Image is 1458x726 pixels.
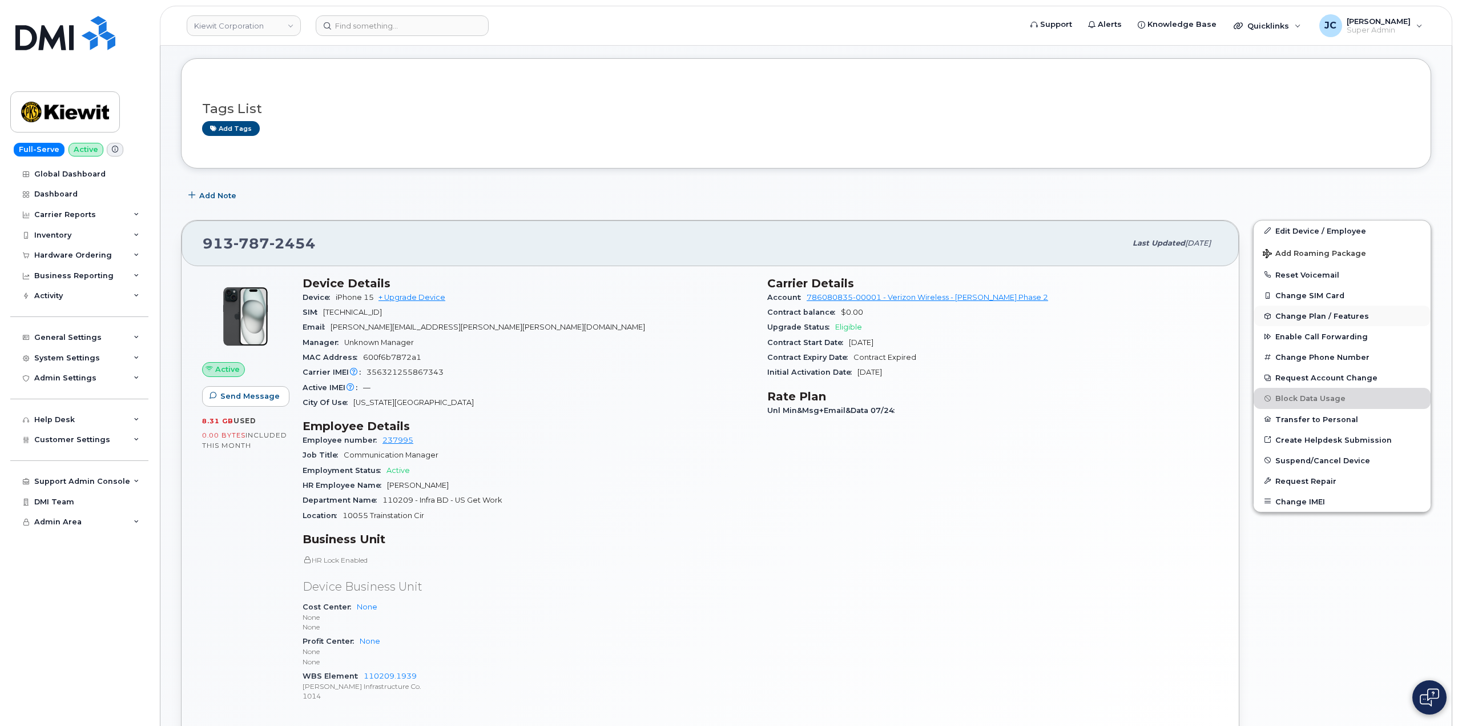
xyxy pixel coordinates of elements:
[233,416,256,425] span: used
[316,15,489,36] input: Find something...
[360,637,380,645] a: None
[202,121,260,135] a: Add tags
[841,308,863,316] span: $0.00
[1324,19,1336,33] span: JC
[1254,241,1431,264] button: Add Roaming Package
[203,235,316,252] span: 913
[1254,347,1431,367] button: Change Phone Number
[303,691,754,701] p: 1014
[303,672,364,680] span: WBS Element
[303,338,344,347] span: Manager
[303,657,754,667] p: None
[1275,456,1370,464] span: Suspend/Cancel Device
[363,353,421,362] span: 600f6b7872a1
[1133,239,1185,247] span: Last updated
[353,398,474,407] span: [US_STATE][GEOGRAPHIC_DATA]
[835,323,862,331] span: Eligible
[220,391,280,402] span: Send Message
[1022,13,1080,36] a: Support
[303,532,754,546] h3: Business Unit
[303,481,387,490] span: HR Employee Name
[202,417,233,425] span: 8.31 GB
[357,603,377,611] a: None
[1254,450,1431,471] button: Suspend/Cancel Device
[1040,19,1072,30] span: Support
[1254,367,1431,388] button: Request Account Change
[323,308,382,316] span: [TECHNICAL_ID]
[303,323,331,331] span: Email
[187,15,301,36] a: Kiewit Corporation
[1254,306,1431,326] button: Change Plan / Features
[303,466,386,475] span: Employment Status
[1147,19,1217,30] span: Knowledge Base
[303,511,343,520] span: Location
[1185,239,1211,247] span: [DATE]
[853,353,916,362] span: Contract Expired
[363,383,370,392] span: —
[1347,26,1411,35] span: Super Admin
[303,276,754,290] h3: Device Details
[767,293,807,302] span: Account
[303,612,754,622] p: None
[378,293,445,302] a: + Upgrade Device
[1254,471,1431,491] button: Request Repair
[767,338,849,347] span: Contract Start Date
[387,481,449,490] span: [PERSON_NAME]
[303,681,754,691] p: [PERSON_NAME] Infrastructure Co.
[303,293,336,302] span: Device
[1247,21,1289,30] span: Quicklinks
[211,282,280,351] img: iPhone_15_Black.png
[767,390,1218,403] h3: Rate Plan
[382,436,413,444] a: 237995
[303,383,363,392] span: Active IMEI
[366,368,444,376] span: 356321255867343
[1420,688,1439,707] img: Open chat
[767,368,857,376] span: Initial Activation Date
[303,496,382,504] span: Department Name
[181,186,246,206] button: Add Note
[767,406,900,415] span: Unl Min&Msg+Email&Data 07/24
[303,647,754,656] p: None
[303,368,366,376] span: Carrier IMEI
[1254,430,1431,450] a: Create Helpdesk Submission
[233,235,269,252] span: 787
[336,293,374,302] span: iPhone 15
[303,436,382,444] span: Employee number
[1275,312,1369,320] span: Change Plan / Features
[303,603,357,611] span: Cost Center
[1254,388,1431,408] button: Block Data Usage
[1130,13,1225,36] a: Knowledge Base
[1254,264,1431,285] button: Reset Voicemail
[767,276,1218,290] h3: Carrier Details
[303,308,323,316] span: SIM
[202,386,289,407] button: Send Message
[767,308,841,316] span: Contract balance
[1080,13,1130,36] a: Alerts
[303,637,360,645] span: Profit Center
[1254,326,1431,347] button: Enable Call Forwarding
[1226,14,1309,37] div: Quicklinks
[303,353,363,362] span: MAC Address
[202,431,287,450] span: included this month
[303,622,754,632] p: None
[1263,249,1366,260] span: Add Roaming Package
[767,323,835,331] span: Upgrade Status
[1098,19,1122,30] span: Alerts
[215,364,240,375] span: Active
[382,496,502,504] span: 110209 - Infra BD - US Get Work
[767,353,853,362] span: Contract Expiry Date
[807,293,1048,302] a: 786080835-00001 - Verizon Wireless - [PERSON_NAME] Phase 2
[857,368,882,376] span: [DATE]
[1347,17,1411,26] span: [PERSON_NAME]
[344,451,438,459] span: Communication Manager
[303,451,344,459] span: Job Title
[269,235,316,252] span: 2454
[202,102,1410,116] h3: Tags List
[1275,332,1368,341] span: Enable Call Forwarding
[199,190,236,201] span: Add Note
[1254,491,1431,512] button: Change IMEI
[303,579,754,595] p: Device Business Unit
[331,323,645,331] span: [PERSON_NAME][EMAIL_ADDRESS][PERSON_NAME][PERSON_NAME][DOMAIN_NAME]
[1254,409,1431,430] button: Transfer to Personal
[344,338,414,347] span: Unknown Manager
